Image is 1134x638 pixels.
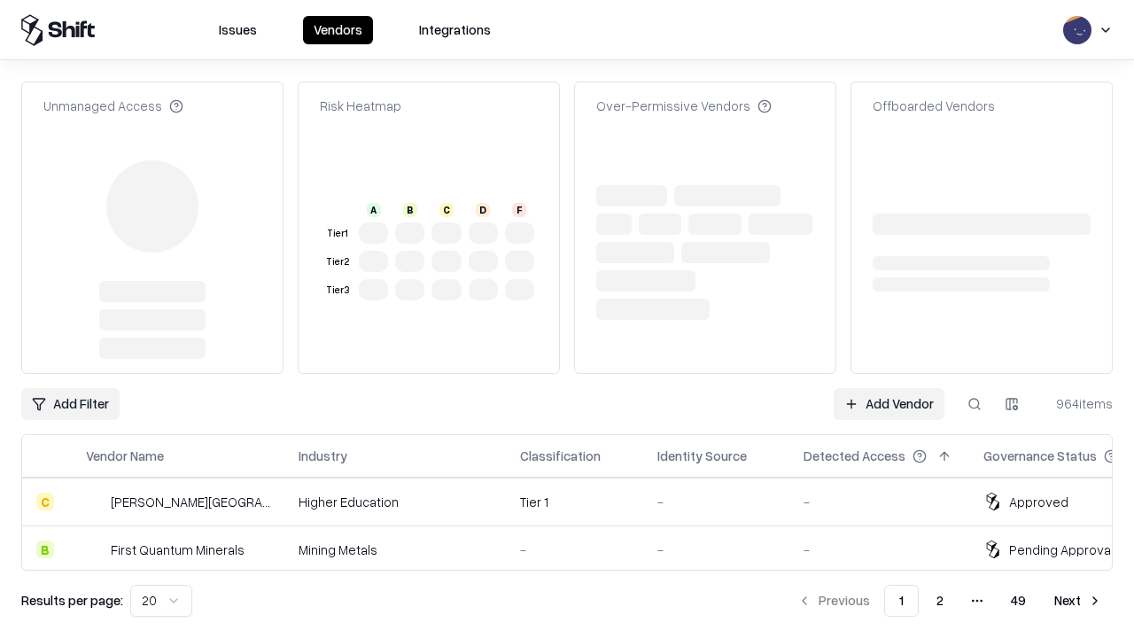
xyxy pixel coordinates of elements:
[320,97,401,115] div: Risk Heatmap
[1044,585,1113,617] button: Next
[303,16,373,44] button: Vendors
[804,447,905,465] div: Detected Access
[657,447,747,465] div: Identity Source
[596,97,772,115] div: Over-Permissive Vendors
[1042,394,1113,413] div: 964 items
[476,203,490,217] div: D
[86,447,164,465] div: Vendor Name
[804,541,955,559] div: -
[873,97,995,115] div: Offboarded Vendors
[323,226,352,241] div: Tier 1
[299,493,492,511] div: Higher Education
[86,493,104,510] img: Reichman University
[439,203,454,217] div: C
[367,203,381,217] div: A
[36,493,54,510] div: C
[922,585,958,617] button: 2
[299,447,347,465] div: Industry
[21,388,120,420] button: Add Filter
[983,447,1097,465] div: Governance Status
[884,585,919,617] button: 1
[1009,541,1114,559] div: Pending Approval
[787,585,1113,617] nav: pagination
[834,388,944,420] a: Add Vendor
[997,585,1040,617] button: 49
[36,541,54,558] div: B
[1009,493,1068,511] div: Approved
[512,203,526,217] div: F
[408,16,501,44] button: Integrations
[403,203,417,217] div: B
[299,541,492,559] div: Mining Metals
[520,447,601,465] div: Classification
[657,493,775,511] div: -
[323,254,352,269] div: Tier 2
[520,541,629,559] div: -
[111,493,270,511] div: [PERSON_NAME][GEOGRAPHIC_DATA]
[86,541,104,558] img: First Quantum Minerals
[208,16,268,44] button: Issues
[804,493,955,511] div: -
[657,541,775,559] div: -
[323,283,352,298] div: Tier 3
[111,541,245,559] div: First Quantum Minerals
[21,591,123,610] p: Results per page:
[43,97,183,115] div: Unmanaged Access
[520,493,629,511] div: Tier 1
